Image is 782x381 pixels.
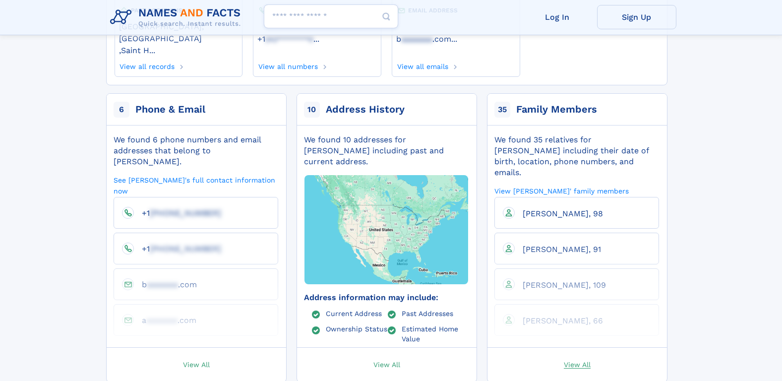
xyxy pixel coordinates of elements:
span: View All [564,360,591,369]
div: Address information may include: [304,292,469,303]
a: ... [257,34,376,44]
a: Log In [518,5,597,29]
a: [PERSON_NAME], 91 [515,244,601,254]
a: See [PERSON_NAME]'s full contact information now [114,175,278,195]
a: +1[PHONE_NUMBER] [134,244,221,253]
a: Estimated Home Value [402,324,469,342]
span: [PHONE_NUMBER] [150,244,221,254]
a: View all emails [396,60,448,70]
span: 35 [494,102,510,118]
span: aaaaaaa [401,34,432,44]
a: Sign Up [597,5,676,29]
span: 6 [114,102,129,118]
a: baaaaaaa.com [134,279,197,289]
a: ... [396,34,515,44]
a: View all numbers [257,60,318,70]
img: Logo Names and Facts [106,4,249,31]
div: Phone & Email [135,103,205,117]
a: Current Address [326,309,382,317]
button: Search Button [374,4,398,29]
div: We found 6 phone numbers and email addresses that belong to [PERSON_NAME]. [114,134,278,167]
a: [PERSON_NAME], 98 [515,208,603,218]
a: aaaaaaaa.com [134,315,196,324]
span: [PERSON_NAME], 91 [523,245,601,254]
a: View all records [119,60,175,70]
a: +1[PHONE_NUMBER] [134,208,221,217]
a: baaaaaaa.com [396,33,451,44]
img: Map with markers on addresses Richard E Griffiths [287,147,485,312]
div: , [119,15,238,60]
a: Saint H... [121,45,155,55]
span: View All [373,360,400,369]
span: [PERSON_NAME], 109 [523,280,606,290]
span: aaaaaaa [147,280,178,289]
input: search input [264,4,398,28]
span: [PHONE_NUMBER] [150,208,221,218]
span: View All [183,360,210,369]
div: Family Members [516,103,597,117]
a: [PERSON_NAME], 109 [515,280,606,289]
span: aaaaaaa [146,316,178,325]
div: We found 10 addresses for [PERSON_NAME] including past and current address. [304,134,469,167]
a: [PERSON_NAME], 66 [515,316,603,325]
span: 10 [304,102,320,118]
div: We found 35 relatives for [PERSON_NAME] including their date of birth, location, phone numbers, a... [494,134,659,178]
div: Address History [326,103,405,117]
a: Ownership Status [326,324,387,332]
a: Past Addresses [402,309,453,317]
a: View [PERSON_NAME]' family members [494,186,629,195]
a: [GEOGRAPHIC_DATA], [GEOGRAPHIC_DATA] [119,21,238,43]
span: [PERSON_NAME], 98 [523,209,603,218]
span: [PERSON_NAME], 66 [523,316,603,325]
